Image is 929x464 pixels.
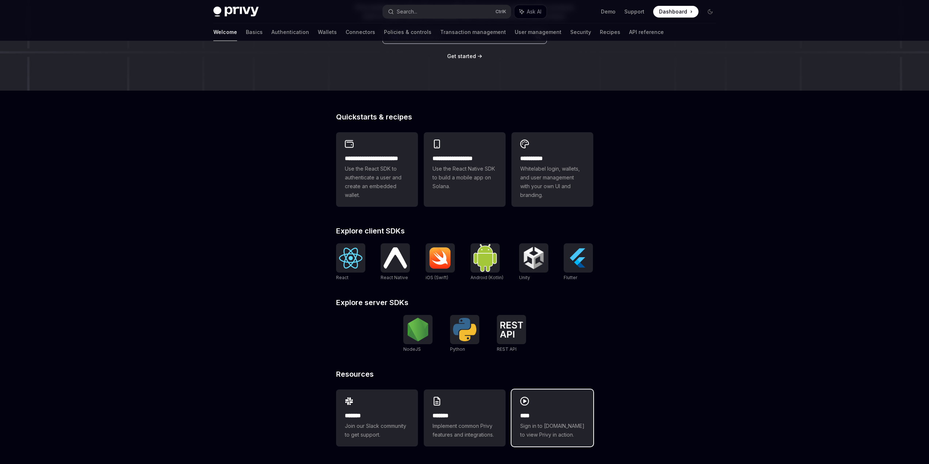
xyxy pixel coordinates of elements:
[447,53,476,59] span: Get started
[527,8,541,15] span: Ask AI
[471,243,503,281] a: Android (Kotlin)Android (Kotlin)
[519,243,548,281] a: UnityUnity
[564,275,577,280] span: Flutter
[336,113,412,121] span: Quickstarts & recipes
[426,243,455,281] a: iOS (Swift)iOS (Swift)
[424,389,506,446] a: **** **Implement common Privy features and integrations.
[471,275,503,280] span: Android (Kotlin)
[567,246,590,270] img: Flutter
[511,132,593,207] a: **** *****Whitelabel login, wallets, and user management with your own UI and branding.
[345,422,409,439] span: Join our Slack community to get support.
[397,7,417,16] div: Search...
[522,246,545,270] img: Unity
[246,23,263,41] a: Basics
[519,275,530,280] span: Unity
[381,243,410,281] a: React NativeReact Native
[336,389,418,446] a: **** **Join our Slack community to get support.
[447,53,476,60] a: Get started
[450,346,465,352] span: Python
[500,322,523,338] img: REST API
[497,346,517,352] span: REST API
[520,164,585,199] span: Whitelabel login, wallets, and user management with your own UI and branding.
[336,370,374,378] span: Resources
[453,318,476,341] img: Python
[271,23,309,41] a: Authentication
[653,6,698,18] a: Dashboard
[624,8,644,15] a: Support
[600,23,620,41] a: Recipes
[433,422,497,439] span: Implement common Privy features and integrations.
[403,315,433,353] a: NodeJSNodeJS
[318,23,337,41] a: Wallets
[629,23,664,41] a: API reference
[570,23,591,41] a: Security
[564,243,593,281] a: FlutterFlutter
[346,23,375,41] a: Connectors
[384,23,431,41] a: Policies & controls
[659,8,687,15] span: Dashboard
[520,422,585,439] span: Sign in to [DOMAIN_NAME] to view Privy in action.
[704,6,716,18] button: Toggle dark mode
[433,164,497,191] span: Use the React Native SDK to build a mobile app on Solana.
[336,275,349,280] span: React
[450,315,479,353] a: PythonPython
[384,247,407,268] img: React Native
[406,318,430,341] img: NodeJS
[345,164,409,199] span: Use the React SDK to authenticate a user and create an embedded wallet.
[339,248,362,269] img: React
[336,299,408,306] span: Explore server SDKs
[336,227,405,235] span: Explore client SDKs
[426,275,448,280] span: iOS (Swift)
[601,8,616,15] a: Demo
[383,5,511,18] button: Search...CtrlK
[213,23,237,41] a: Welcome
[515,23,561,41] a: User management
[429,247,452,269] img: iOS (Swift)
[514,5,547,18] button: Ask AI
[424,132,506,207] a: **** **** **** ***Use the React Native SDK to build a mobile app on Solana.
[497,315,526,353] a: REST APIREST API
[381,275,408,280] span: React Native
[440,23,506,41] a: Transaction management
[495,9,506,15] span: Ctrl K
[473,244,497,271] img: Android (Kotlin)
[403,346,421,352] span: NodeJS
[511,389,593,446] a: ****Sign in to [DOMAIN_NAME] to view Privy in action.
[336,243,365,281] a: ReactReact
[213,7,259,17] img: dark logo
